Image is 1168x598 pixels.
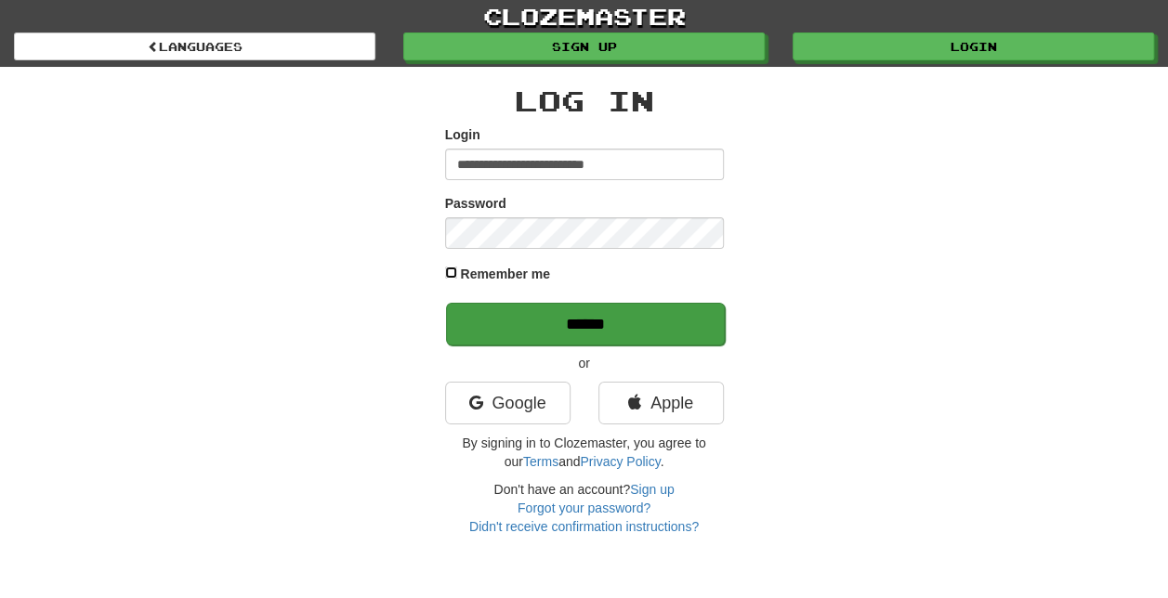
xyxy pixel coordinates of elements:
[445,480,724,536] div: Don't have an account?
[445,125,480,144] label: Login
[580,454,660,469] a: Privacy Policy
[14,32,375,60] a: Languages
[445,382,571,424] a: Google
[445,85,724,116] h2: Log In
[630,482,674,497] a: Sign up
[445,434,724,471] p: By signing in to Clozemaster, you agree to our and .
[523,454,558,469] a: Terms
[445,194,506,213] label: Password
[403,32,765,60] a: Sign up
[518,500,650,515] a: Forgot your password?
[598,382,724,424] a: Apple
[793,32,1154,60] a: Login
[469,519,699,534] a: Didn't receive confirmation instructions?
[460,265,550,283] label: Remember me
[445,354,724,372] p: or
